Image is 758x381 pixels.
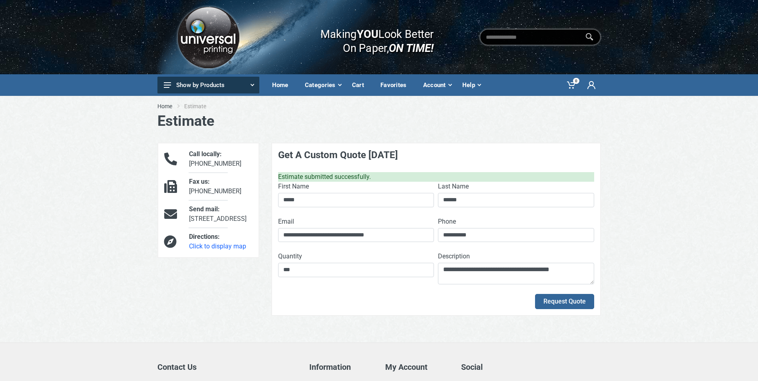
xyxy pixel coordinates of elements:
label: Last Name [438,182,469,191]
h5: Social [461,362,601,372]
div: [PHONE_NUMBER] [183,149,258,169]
div: [STREET_ADDRESS] [183,204,258,224]
h5: My Account [385,362,449,372]
label: Email [278,217,294,226]
div: Cart [346,77,375,93]
div: Favorites [375,77,418,93]
button: Show by Products [157,77,259,93]
span: Send mail: [189,205,220,213]
div: Account [418,77,457,93]
div: Help [457,77,486,93]
img: Logo.png [175,4,242,71]
a: Favorites [375,74,418,96]
span: Directions: [189,233,220,240]
a: Home [267,74,299,96]
span: 0 [573,78,579,84]
a: Cart [346,74,375,96]
span: Call locally: [189,150,222,158]
label: Quantity [278,252,302,261]
a: Click to display map [189,242,246,250]
label: Phone [438,217,456,226]
a: 0 [561,74,582,96]
h4: Get A Custom Quote [DATE] [278,149,594,161]
div: Categories [299,77,346,93]
div: Making Look Better On Paper, [305,19,434,55]
li: Estimate [184,102,218,110]
h5: Contact Us [157,362,297,372]
a: Home [157,102,172,110]
div: Home [267,77,299,93]
h1: Estimate [157,113,601,130]
label: First Name [278,182,309,191]
nav: breadcrumb [157,102,601,110]
label: Description [438,252,470,261]
b: YOU [357,27,378,41]
h5: Information [309,362,373,372]
span: Fax us: [189,178,210,185]
i: ON TIME! [389,41,434,55]
button: Request Quote [535,294,594,309]
div: Estimate submitted successfully. [278,172,594,182]
div: [PHONE_NUMBER] [183,177,258,196]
